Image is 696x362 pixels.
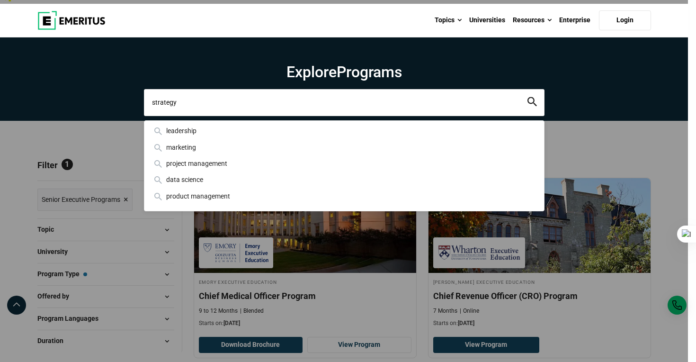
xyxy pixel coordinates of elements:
span: Programs [337,63,402,81]
a: Resources [509,4,555,37]
div: product management [152,191,536,201]
a: Universities [465,4,509,37]
a: Topics [431,4,465,37]
button: search [527,97,537,108]
a: Enterprise [555,4,594,37]
a: Login [599,10,651,30]
h1: Explore [144,63,544,81]
div: data science [152,174,536,185]
input: search-page [144,89,544,116]
a: search [527,100,537,109]
div: leadership [152,126,536,136]
div: marketing [152,142,536,153]
div: project management [152,158,536,169]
